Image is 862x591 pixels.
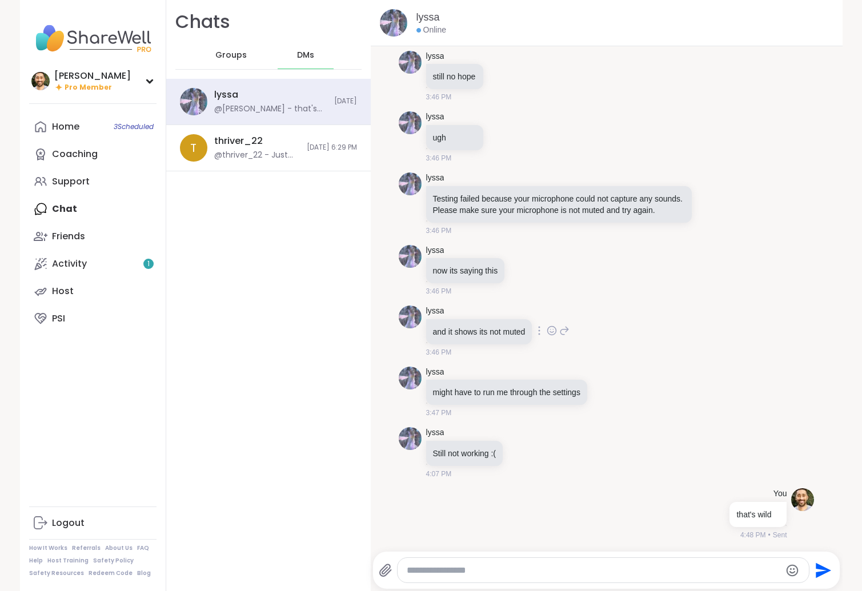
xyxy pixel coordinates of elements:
[785,564,799,577] button: Emoji picker
[791,488,814,511] img: https://sharewell-space-live.sfo3.digitaloceanspaces.com/user-generated/d9ea036c-8686-480c-8a8f-e...
[426,347,452,357] span: 3:46 PM
[433,387,580,398] p: might have to run me through the settings
[29,223,157,250] a: Friends
[426,92,452,102] span: 3:46 PM
[190,139,197,156] span: t
[407,565,780,576] textarea: Type your message
[47,557,89,565] a: Host Training
[426,172,444,184] a: lyssa
[52,230,85,243] div: Friends
[214,89,238,101] div: lyssa
[307,143,357,152] span: [DATE] 6:29 PM
[29,509,157,537] a: Logout
[52,312,65,325] div: PSI
[65,83,112,93] span: Pro Member
[736,509,780,520] p: that's wild
[175,9,230,35] h1: Chats
[214,103,327,115] div: @[PERSON_NAME] - that's wild
[426,305,444,317] a: lyssa
[433,193,685,216] p: Testing failed because your microphone could not capture any sounds. Please make sure your microp...
[399,245,422,268] img: https://sharewell-space-live.sfo3.digitaloceanspaces.com/user-generated/666f9ab0-b952-44c3-ad34-f...
[334,97,357,106] span: [DATE]
[29,168,157,195] a: Support
[137,569,151,577] a: Blog
[416,10,440,25] a: lyssa
[426,408,452,418] span: 3:47 PM
[72,544,101,552] a: Referrals
[773,530,787,540] span: Sent
[52,285,74,297] div: Host
[416,25,446,36] div: Online
[52,120,79,133] div: Home
[89,569,133,577] a: Redeem Code
[52,258,87,270] div: Activity
[297,50,314,61] span: DMs
[52,148,98,160] div: Coaching
[29,18,157,58] img: ShareWell Nav Logo
[52,175,90,188] div: Support
[147,259,150,269] span: 1
[29,278,157,305] a: Host
[93,557,134,565] a: Safety Policy
[426,245,444,256] a: lyssa
[399,427,422,450] img: https://sharewell-space-live.sfo3.digitaloceanspaces.com/user-generated/666f9ab0-b952-44c3-ad34-f...
[29,140,157,168] a: Coaching
[399,305,422,328] img: https://sharewell-space-live.sfo3.digitaloceanspaces.com/user-generated/666f9ab0-b952-44c3-ad34-f...
[399,172,422,195] img: https://sharewell-space-live.sfo3.digitaloceanspaces.com/user-generated/666f9ab0-b952-44c3-ad34-f...
[426,469,452,479] span: 4:07 PM
[426,367,444,378] a: lyssa
[29,250,157,278] a: Activity1
[433,265,498,276] p: now its saying this
[180,88,207,115] img: https://sharewell-space-live.sfo3.digitaloceanspaces.com/user-generated/666f9ab0-b952-44c3-ad34-f...
[214,135,263,147] div: thriver_22
[399,111,422,134] img: https://sharewell-space-live.sfo3.digitaloceanspaces.com/user-generated/666f9ab0-b952-44c3-ad34-f...
[380,9,407,37] img: https://sharewell-space-live.sfo3.digitaloceanspaces.com/user-generated/666f9ab0-b952-44c3-ad34-f...
[399,51,422,74] img: https://sharewell-space-live.sfo3.digitaloceanspaces.com/user-generated/666f9ab0-b952-44c3-ad34-f...
[426,51,444,62] a: lyssa
[433,132,476,143] p: ugh
[426,111,444,123] a: lyssa
[52,517,85,529] div: Logout
[214,150,300,161] div: @thriver_22 - Just heard the chime sound, I love it !!! 😆
[137,544,149,552] a: FAQ
[105,544,133,552] a: About Us
[215,50,247,61] span: Groups
[768,530,771,540] span: •
[114,122,154,131] span: 3 Scheduled
[399,367,422,389] img: https://sharewell-space-live.sfo3.digitaloceanspaces.com/user-generated/666f9ab0-b952-44c3-ad34-f...
[54,70,131,82] div: [PERSON_NAME]
[31,72,50,90] img: brett
[433,448,496,459] p: Still not working :(
[29,557,43,565] a: Help
[740,530,766,540] span: 4:48 PM
[773,488,787,500] h4: You
[809,557,835,583] button: Send
[426,153,452,163] span: 3:46 PM
[29,113,157,140] a: Home3Scheduled
[29,305,157,332] a: PSI
[426,427,444,439] a: lyssa
[426,286,452,296] span: 3:46 PM
[433,326,526,337] p: and it shows its not muted
[29,544,67,552] a: How It Works
[29,569,84,577] a: Safety Resources
[433,71,476,82] p: still no hope
[426,226,452,236] span: 3:46 PM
